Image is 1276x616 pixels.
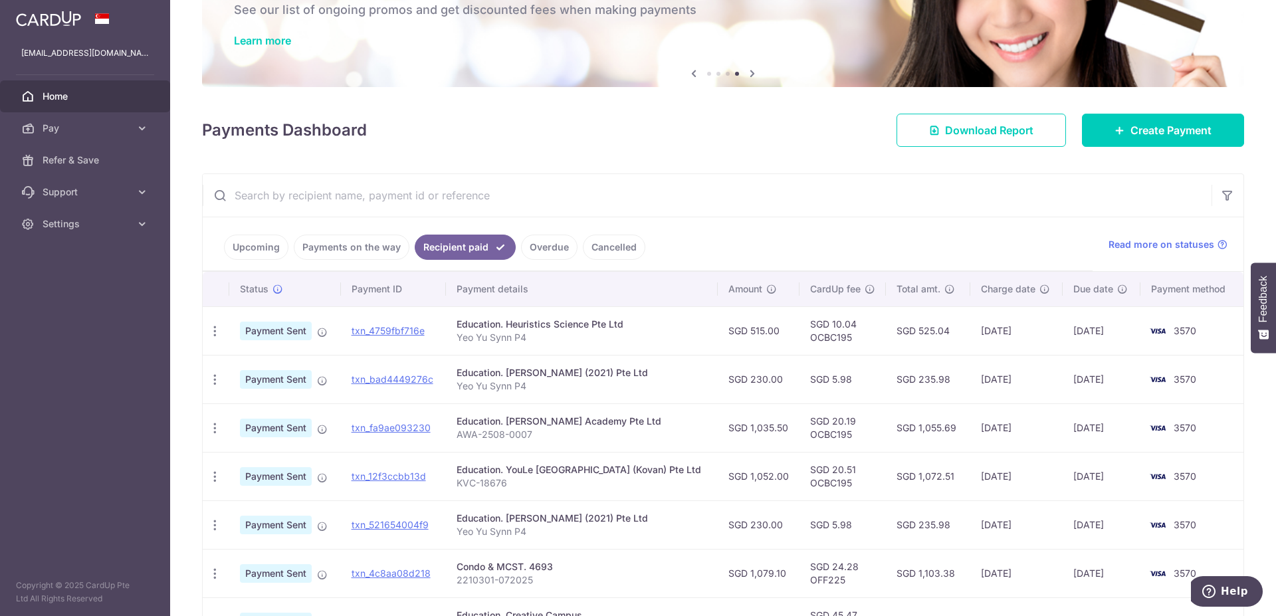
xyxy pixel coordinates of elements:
img: Bank Card [1144,371,1171,387]
td: SGD 1,079.10 [718,549,799,597]
span: Home [43,90,130,103]
th: Payment details [446,272,718,306]
a: txn_4759fbf716e [352,325,425,336]
p: KVC-18676 [457,476,707,490]
a: txn_bad4449276c [352,373,433,385]
td: SGD 515.00 [718,306,799,355]
td: [DATE] [1063,355,1140,403]
p: Yeo Yu Synn P4 [457,525,707,538]
button: Feedback - Show survey [1251,262,1276,353]
td: [DATE] [970,500,1063,549]
img: Bank Card [1144,420,1171,436]
img: Bank Card [1144,323,1171,339]
td: [DATE] [970,403,1063,452]
td: SGD 1,072.51 [886,452,971,500]
img: Bank Card [1144,565,1171,581]
td: SGD 230.00 [718,500,799,549]
span: 3570 [1174,567,1196,579]
a: Upcoming [224,235,288,260]
p: AWA-2508-0007 [457,428,707,441]
h6: See our list of ongoing promos and get discounted fees when making payments [234,2,1212,18]
p: Yeo Yu Synn P4 [457,379,707,393]
td: SGD 235.98 [886,355,971,403]
span: Payment Sent [240,564,312,583]
td: SGD 5.98 [799,355,886,403]
a: Create Payment [1082,114,1244,147]
iframe: Opens a widget where you can find more information [1191,576,1263,609]
a: Payments on the way [294,235,409,260]
td: SGD 1,035.50 [718,403,799,452]
td: [DATE] [1063,452,1140,500]
img: CardUp [16,11,81,27]
td: SGD 230.00 [718,355,799,403]
td: SGD 10.04 OCBC195 [799,306,886,355]
img: Bank Card [1144,468,1171,484]
span: Total amt. [897,282,940,296]
td: [DATE] [1063,403,1140,452]
span: Feedback [1257,276,1269,322]
h4: Payments Dashboard [202,118,367,142]
span: 3570 [1174,470,1196,482]
span: 3570 [1174,422,1196,433]
td: SGD 1,055.69 [886,403,971,452]
div: Education. YouLe [GEOGRAPHIC_DATA] (Kovan) Pte Ltd [457,463,707,476]
a: txn_fa9ae093230 [352,422,431,433]
td: [DATE] [1063,306,1140,355]
span: 3570 [1174,519,1196,530]
span: CardUp fee [810,282,861,296]
td: SGD 235.98 [886,500,971,549]
span: 3570 [1174,325,1196,336]
td: [DATE] [970,549,1063,597]
span: Due date [1073,282,1113,296]
a: Learn more [234,34,291,47]
span: 3570 [1174,373,1196,385]
a: Cancelled [583,235,645,260]
td: SGD 1,103.38 [886,549,971,597]
td: [DATE] [970,306,1063,355]
span: Create Payment [1130,122,1212,138]
a: txn_12f3ccbb13d [352,470,426,482]
span: Download Report [945,122,1033,138]
span: Payment Sent [240,419,312,437]
a: txn_521654004f9 [352,519,429,530]
span: Payment Sent [240,322,312,340]
td: [DATE] [970,355,1063,403]
input: Search by recipient name, payment id or reference [203,174,1212,217]
div: Education. Heuristics Science Pte Ltd [457,318,707,331]
p: Yeo Yu Synn P4 [457,331,707,344]
td: SGD 20.51 OCBC195 [799,452,886,500]
img: Bank Card [1144,517,1171,533]
span: Payment Sent [240,467,312,486]
td: [DATE] [1063,500,1140,549]
span: Read more on statuses [1109,238,1214,251]
span: Payment Sent [240,370,312,389]
span: Refer & Save [43,154,130,167]
td: SGD 1,052.00 [718,452,799,500]
div: Condo & MCST. 4693 [457,560,707,573]
a: txn_4c8aa08d218 [352,567,431,579]
span: Amount [728,282,762,296]
span: Charge date [981,282,1035,296]
span: Payment Sent [240,516,312,534]
td: SGD 24.28 OFF225 [799,549,886,597]
td: SGD 5.98 [799,500,886,549]
td: [DATE] [1063,549,1140,597]
span: Support [43,185,130,199]
span: Status [240,282,268,296]
div: Education. [PERSON_NAME] Academy Pte Ltd [457,415,707,428]
a: Recipient paid [415,235,516,260]
span: Pay [43,122,130,135]
p: 2210301-072025 [457,573,707,587]
td: [DATE] [970,452,1063,500]
td: SGD 525.04 [886,306,971,355]
a: Download Report [897,114,1066,147]
p: [EMAIL_ADDRESS][DOMAIN_NAME] [21,47,149,60]
a: Overdue [521,235,578,260]
th: Payment method [1140,272,1243,306]
td: SGD 20.19 OCBC195 [799,403,886,452]
th: Payment ID [341,272,446,306]
span: Settings [43,217,130,231]
div: Education. [PERSON_NAME] (2021) Pte Ltd [457,512,707,525]
div: Education. [PERSON_NAME] (2021) Pte Ltd [457,366,707,379]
